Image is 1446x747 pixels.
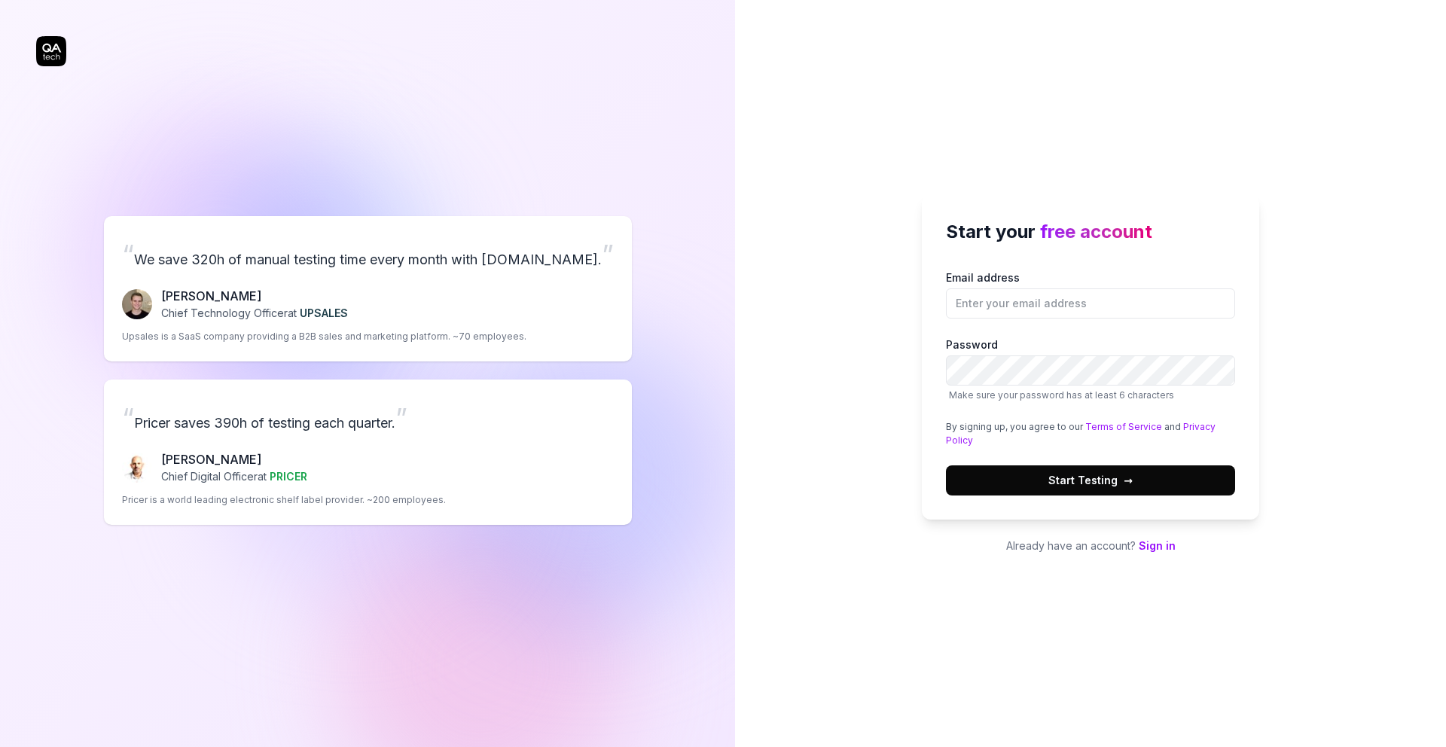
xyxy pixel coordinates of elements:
p: Already have an account? [922,538,1259,553]
img: Fredrik Seidl [122,289,152,319]
span: ” [602,238,614,271]
p: Chief Technology Officer at [161,305,348,321]
span: “ [122,401,134,434]
p: [PERSON_NAME] [161,450,307,468]
button: Start Testing→ [946,465,1235,495]
p: [PERSON_NAME] [161,287,348,305]
p: Chief Digital Officer at [161,468,307,484]
img: Chris Chalkitis [122,453,152,483]
a: Terms of Service [1085,421,1162,432]
a: Privacy Policy [946,421,1216,446]
h2: Start your [946,218,1235,245]
label: Email address [946,270,1235,319]
div: By signing up, you agree to our and [946,420,1235,447]
input: PasswordMake sure your password has at least 6 characters [946,355,1235,386]
span: UPSALES [300,306,348,319]
a: “We save 320h of manual testing time every month with [DOMAIN_NAME].”Fredrik Seidl[PERSON_NAME]Ch... [104,216,632,361]
p: Upsales is a SaaS company providing a B2B sales and marketing platform. ~70 employees. [122,330,526,343]
span: PRICER [270,470,307,483]
span: → [1124,472,1133,488]
p: We save 320h of manual testing time every month with [DOMAIN_NAME]. [122,234,614,275]
span: Make sure your password has at least 6 characters [949,389,1174,401]
label: Password [946,337,1235,402]
input: Email address [946,288,1235,319]
span: Start Testing [1048,472,1133,488]
a: “Pricer saves 390h of testing each quarter.”Chris Chalkitis[PERSON_NAME]Chief Digital Officerat P... [104,380,632,525]
span: ” [395,401,407,434]
a: Sign in [1139,539,1176,552]
span: free account [1040,221,1152,242]
span: “ [122,238,134,271]
p: Pricer is a world leading electronic shelf label provider. ~200 employees. [122,493,446,507]
p: Pricer saves 390h of testing each quarter. [122,398,614,438]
